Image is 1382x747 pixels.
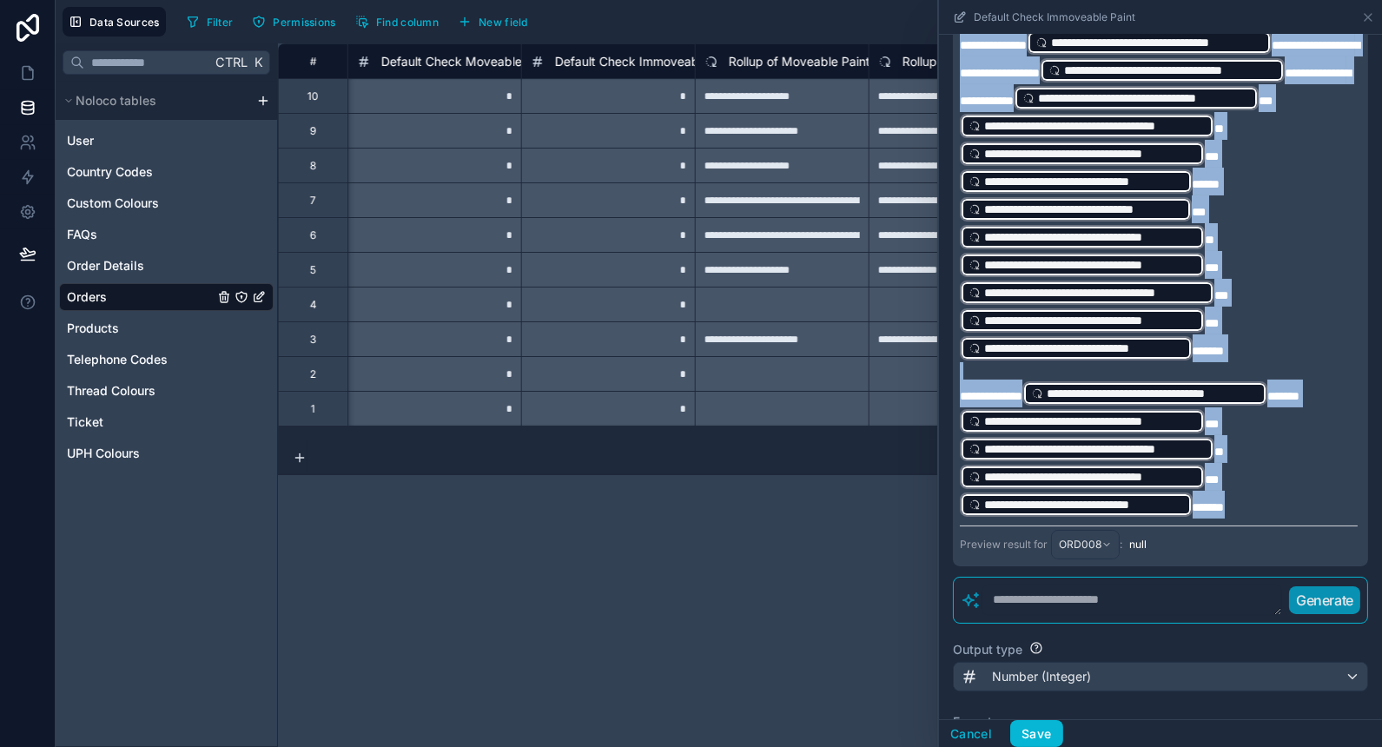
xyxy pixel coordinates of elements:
div: scrollable content [56,82,277,474]
div: # [292,55,334,68]
span: Find column [376,16,439,29]
div: 10 [307,89,319,103]
a: User [59,127,274,155]
span: New field [479,16,528,29]
div: 3 [310,333,316,347]
div: 4 [310,298,317,312]
button: Generate [1289,586,1360,614]
span: null [1129,538,1147,552]
span: Rollup of Moveable Paint for Setup [729,53,927,70]
span: Rollup of Immoveable Paint for Setup [903,53,1114,70]
span: Telephone Codes [67,351,168,368]
a: Telephone Codes [59,346,274,373]
button: New field [452,9,534,35]
span: Default Check Immoveable Paint [555,53,741,70]
span: Filter [207,16,234,29]
div: 9 [310,124,316,138]
a: Order Details [59,252,274,280]
a: Thread Colours [59,377,274,405]
a: UPH Colours [59,440,274,467]
span: Ctrl [214,51,249,73]
label: Format [953,713,1368,730]
span: Permissions [273,16,335,29]
button: Find column [349,9,445,35]
a: Orders [59,283,274,311]
span: Order Details [67,257,144,274]
span: Data Sources [89,16,160,29]
span: Noloco tables [76,92,156,109]
label: Output type [953,641,1022,658]
div: 5 [310,263,316,277]
span: K [252,56,264,69]
div: 6 [310,228,316,242]
span: Country Codes [67,163,153,181]
div: 8 [310,159,316,173]
div: 7 [310,194,316,208]
a: Products [59,314,274,342]
span: Custom Colours [67,195,159,212]
div: Preview result for : [960,530,1122,559]
a: Ticket [59,408,274,436]
button: Noloco tables [59,89,249,113]
div: 1 [311,402,315,416]
span: Ticket [67,413,103,431]
button: Number (Integer) [953,662,1368,691]
p: Generate [1296,590,1353,611]
a: Country Codes [59,158,274,186]
button: Filter [180,9,240,35]
span: User [67,132,94,149]
span: Orders [67,288,107,306]
a: Permissions [246,9,348,35]
span: Default Check Moveable Frame [381,53,561,70]
button: ORD008 [1051,530,1120,559]
button: Permissions [246,9,341,35]
span: Thread Colours [67,382,155,400]
span: UPH Colours [67,445,140,462]
span: Products [67,320,119,337]
span: ORD008 [1059,538,1101,552]
a: FAQs [59,221,274,248]
a: Custom Colours [59,189,274,217]
button: Data Sources [63,7,166,36]
span: Number (Integer) [992,668,1091,685]
span: FAQs [67,226,97,243]
div: 2 [310,367,316,381]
